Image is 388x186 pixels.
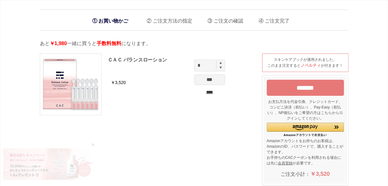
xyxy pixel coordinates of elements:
span: 手数料無料 [97,41,121,46]
span: ノベルティ [301,63,321,68]
li: ご注文完了 [254,13,290,26]
p: Amazonアカウントをお持ちのお客様は、AmazonのID、パスワードで、購入することができます。 お手持ちのCACクーポンを利用される場合には先に が必要です。 [267,138,344,166]
p: あと 一緒に買うと になります。 [40,40,348,47]
span: ￥3,520 [310,171,330,177]
li: お買い物かご [89,15,131,27]
div: Amazon Pay - Amazonアカウントをお使いください [267,123,344,137]
li: ご注文の確認 [203,13,243,26]
img: spinminus.gif [219,66,222,69]
div: スキンケアブックが適用されました。 このまま注文すると が付きます！ [262,53,348,72]
p: お支払方法を代金引換、クレジットカード、コンビニ決済（前払い）、Pay-Easy（前払い）、NP後払いをご希望の方はこちらからログインしてください。 [267,99,344,121]
img: spinplus.gif [219,61,222,64]
li: ご注文方法の指定 [142,13,192,26]
span: ￥1,980 [50,41,67,46]
a: ＣＡＣ バランスローション [108,57,167,62]
div: ご注文小計： [267,167,344,181]
img: ＣＡＣ バランスローション [40,54,101,115]
a: 会員登録 [278,161,293,165]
